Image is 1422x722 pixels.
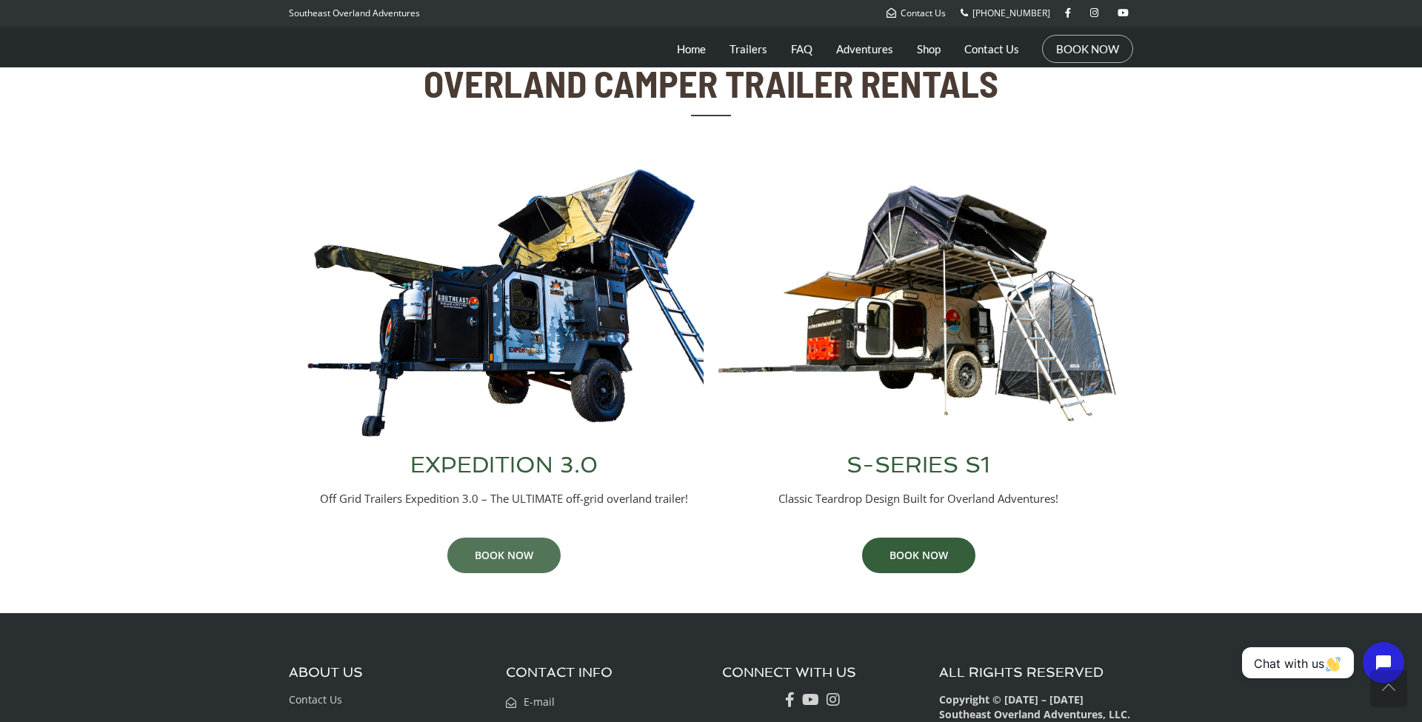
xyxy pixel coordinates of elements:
[836,30,893,67] a: Adventures
[506,665,701,680] h3: CONTACT INFO
[718,491,1118,507] p: Classic Teardrop Design Built for Overland Adventures!
[1056,41,1119,56] a: BOOK NOW
[791,30,812,67] a: FAQ
[887,7,946,19] a: Contact Us
[730,30,767,67] a: Trailers
[506,695,555,709] a: E-mail
[718,454,1118,476] h3: S-SERIES S1
[917,30,941,67] a: Shop
[304,491,704,507] p: Off Grid Trailers Expedition 3.0 – The ULTIMATE off-grid overland trailer!
[718,167,1118,439] img: Southeast Overland Adventures S-Series S1 Overland Trailer Full Setup
[939,665,1134,680] h3: ALL RIGHTS RESERVED
[961,7,1050,19] a: [PHONE_NUMBER]
[722,665,917,680] h3: CONNECT WITH US
[420,63,1002,104] h2: OVERLAND CAMPER TRAILER RENTALS
[289,692,342,706] a: Contact Us
[289,665,484,680] h3: ABOUT US
[289,4,420,23] p: Southeast Overland Adventures
[447,538,561,573] a: BOOK NOW
[972,7,1050,19] span: [PHONE_NUMBER]
[304,167,704,439] img: Off Grid Trailers Expedition 3.0 Overland Trailer Full Setup
[939,692,1130,721] b: Copyright © [DATE] – [DATE] Southeast Overland Adventures, LLC.
[862,538,975,573] a: BOOK NOW
[901,7,946,19] span: Contact Us
[524,695,555,709] span: E-mail
[964,30,1019,67] a: Contact Us
[677,30,706,67] a: Home
[304,454,704,476] h3: EXPEDITION 3.0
